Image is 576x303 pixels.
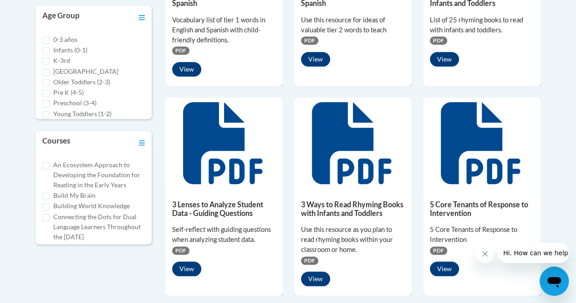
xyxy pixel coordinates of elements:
label: K-3rd [53,56,70,66]
span: PDF [301,36,318,45]
span: PDF [430,36,447,45]
label: Cox Campus Structured Literacy Certificate Exam [53,242,145,262]
a: Toggle collapse [139,135,145,148]
iframe: Button to launch messaging window [540,267,569,296]
div: Vocabulary list of tier 1 words in English and Spanish with child-friendly definitions. [172,15,276,45]
div: Self-reflect with guiding questions when analyzing student data. [172,225,276,245]
button: View [172,262,201,276]
label: [GEOGRAPHIC_DATA] [53,67,118,77]
h3: Courses [42,135,70,148]
h5: 5 Core Tenants of Response to Intervention [430,200,534,218]
label: Pre K (4-5) [53,87,84,98]
label: Connecting the Dots for Dual Language Learners Throughout the [DATE] [53,212,145,242]
span: Hi. How can we help? [5,6,74,14]
label: Build My Brain [53,190,96,200]
label: Young Toddlers (1-2) [53,109,112,119]
h5: 3 Lenses to Analyze Student Data - Guiding Questions [172,200,276,218]
span: PDF [172,46,189,55]
h3: Age Group [42,10,80,23]
label: An Ecosystem Approach to Developing the Foundation for Reading in the Early Years [53,160,145,190]
button: View [430,262,459,276]
label: Building World Knowledge [53,201,130,211]
div: Use this resource for ideas of valuable tier 2 words to teach [301,15,405,35]
label: 0-3 años [53,35,77,45]
label: Infants (0-1) [53,45,87,55]
button: View [430,52,459,67]
button: View [172,62,201,77]
div: List of 25 rhyming books to read with infants and toddlers. [430,15,534,35]
div: Use this resource as you plan to read rhyming books within your classroom or home. [301,225,405,255]
a: Toggle collapse [139,10,145,23]
iframe: Close message [476,245,494,263]
span: PDF [172,247,189,255]
button: View [301,52,330,67]
iframe: Message from company [498,243,569,263]
span: PDF [430,247,447,255]
div: 5 Core Tenants of Response to Intervention [430,225,534,245]
label: Older Toddlers (2-3) [53,77,110,87]
label: Preschool (3-4) [53,98,97,108]
span: PDF [301,257,318,265]
button: View [301,272,330,286]
h5: 3 Ways to Read Rhyming Books with Infants and Toddlers [301,200,405,218]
